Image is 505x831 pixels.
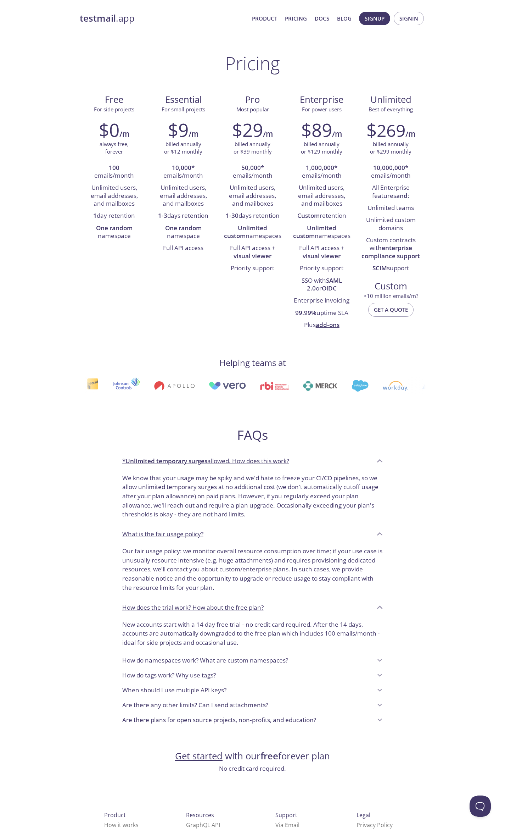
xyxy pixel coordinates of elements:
span: For power users [302,106,342,113]
strong: Unlimited custom [224,224,268,240]
p: How do namespaces work? What are custom namespaces? [122,656,288,665]
h2: $0 [99,119,119,140]
a: Product [252,14,277,23]
span: 269 [377,119,405,142]
h2: $9 [168,119,189,140]
h6: /m [119,128,129,140]
div: How do namespaces work? What are custom namespaces? [117,653,389,668]
span: Custom [362,280,420,292]
h2: with our forever plan [175,750,330,762]
h6: /m [263,128,273,140]
p: billed annually or $39 monthly [234,140,272,156]
h1: Pricing [225,52,280,74]
p: How do tags work? Why use tags? [122,671,216,680]
div: *Unlimited temporary surgesallowed. How does this work? [117,544,389,598]
div: How does the trial work? How about the free plan? [117,617,389,653]
strong: visual viewer [234,252,271,260]
li: emails/month [85,162,144,182]
span: Unlimited [370,93,411,106]
strong: 1 [93,211,97,220]
button: Get a quote [368,303,414,316]
p: billed annually or $129 monthly [301,140,342,156]
h3: No credit card required. [175,764,330,773]
span: Get a quote [374,305,408,314]
div: Are there any other limits? Can I send attachments? [117,698,389,713]
span: Enterprise [293,94,350,106]
a: Blog [337,14,352,23]
strong: Custom [297,211,320,220]
p: Are there plans for open source projects, non-profits, and education? [122,715,316,725]
li: uptime SLA [292,307,351,319]
span: Legal [357,811,370,819]
li: retention [292,210,351,222]
li: days retention [223,210,282,222]
h2: $ [366,119,405,140]
iframe: Help Scout Beacon - Open [470,796,491,817]
strong: SAML 2.0 [307,276,342,292]
a: Docs [315,14,329,23]
li: namespace [85,222,144,243]
img: apollo [153,381,193,391]
h4: Helping teams at [219,357,286,369]
span: Signin [399,14,418,23]
button: Signin [394,12,424,25]
p: How does the trial work? How about the free plan? [122,603,264,612]
li: * emails/month [292,162,351,182]
h2: $29 [232,119,263,140]
img: interac [86,378,97,393]
a: Get started [175,750,223,762]
li: Priority support [292,262,351,275]
p: New accounts start with a 14 day free trial - no credit card required. After the 14 days, account... [122,620,383,647]
strong: enterprise compliance support [361,244,420,260]
div: What is the fair usage policy? [117,525,389,544]
strong: free [260,750,278,762]
span: Best of everything [369,106,413,113]
li: days retention [154,210,213,222]
div: How does the trial work? How about the free plan? [117,598,389,617]
span: Support [275,811,297,819]
div: Are there plans for open source projects, non-profits, and education? [117,713,389,727]
a: add-ons [316,321,340,329]
li: Unlimited custom domains [361,214,420,234]
strong: SCIM [372,264,387,272]
p: We know that your usage may be spiky and we'd hate to freeze your CI/CD pipelines, so we allow un... [122,473,383,519]
img: merck [302,381,336,391]
span: Most popular [236,106,269,113]
strong: 99.99% [295,309,316,317]
li: * emails/month [361,162,420,182]
strong: 1-3 [158,211,167,220]
li: support [361,262,420,275]
p: billed annually or $12 monthly [164,140,202,156]
img: salesforce [350,380,367,392]
li: Unlimited users, email addresses, and mailboxes [223,182,282,210]
li: * emails/month [223,162,282,182]
li: day retention [85,210,144,222]
a: Pricing [285,14,307,23]
img: workday [382,381,407,391]
span: Resources [186,811,214,819]
p: allowed. How does this work? [122,456,289,466]
li: All Enterprise features : [361,182,420,202]
span: Pro [224,94,281,106]
strong: visual viewer [303,252,341,260]
p: When should I use multiple API keys? [122,686,226,695]
a: testmail.app [80,12,246,24]
li: Full API access + [223,242,282,262]
img: johnsoncontrols [112,377,139,394]
h6: /m [405,128,415,140]
strong: 1-30 [226,211,239,220]
strong: One random [165,224,202,232]
strong: 1,000,000 [306,164,334,172]
li: SSO with or [292,275,351,295]
p: Our fair usage policy: we monitor overall resource consumption over time; if your use case is unu... [122,547,383,592]
p: What is the fair usage policy? [122,530,203,539]
li: Unlimited users, email addresses, and mailboxes [85,182,144,210]
li: Full API access [154,242,213,254]
li: Custom contracts with [361,234,420,262]
a: GraphQL API [186,821,220,829]
span: For side projects [94,106,134,113]
span: For small projects [162,106,205,113]
strong: 10,000,000 [373,164,405,172]
li: Plus [292,319,351,331]
span: Signup [365,14,385,23]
